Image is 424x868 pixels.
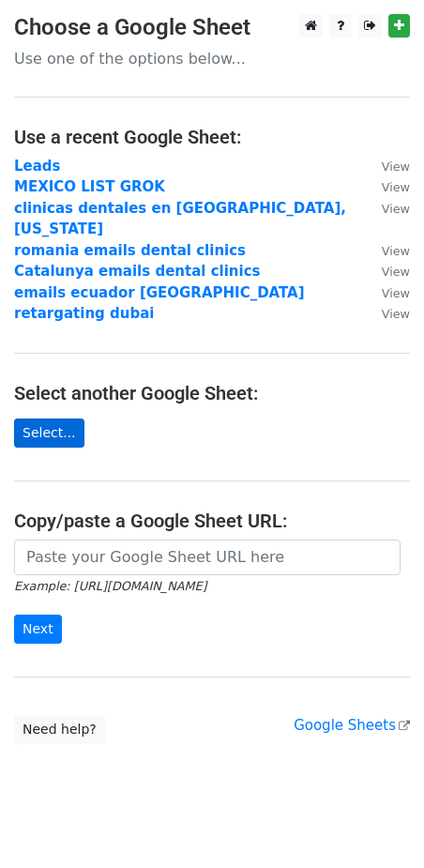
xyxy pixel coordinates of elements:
[14,419,84,448] a: Select...
[14,579,206,593] small: Example: [URL][DOMAIN_NAME]
[382,265,410,279] small: View
[363,263,410,280] a: View
[363,284,410,301] a: View
[363,305,410,322] a: View
[363,178,410,195] a: View
[14,178,165,195] a: MEXICO LIST GROK
[382,160,410,174] small: View
[14,263,260,280] a: Catalunya emails dental clinics
[14,200,346,238] a: clinicas dentales en [GEOGRAPHIC_DATA], [US_STATE]
[14,305,155,322] a: retargating dubai
[14,126,410,148] h4: Use a recent Google Sheet:
[14,615,62,644] input: Next
[14,540,401,575] input: Paste your Google Sheet URL here
[14,242,246,259] a: romania emails dental clinics
[382,307,410,321] small: View
[382,286,410,300] small: View
[14,284,305,301] a: emails ecuador [GEOGRAPHIC_DATA]
[363,158,410,175] a: View
[382,244,410,258] small: View
[14,510,410,532] h4: Copy/paste a Google Sheet URL:
[382,180,410,194] small: View
[363,200,410,217] a: View
[14,49,410,69] p: Use one of the options below...
[14,382,410,404] h4: Select another Google Sheet:
[14,715,105,744] a: Need help?
[14,158,61,175] a: Leads
[294,717,410,734] a: Google Sheets
[363,242,410,259] a: View
[382,202,410,216] small: View
[14,14,410,41] h3: Choose a Google Sheet
[330,778,424,868] iframe: Chat Widget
